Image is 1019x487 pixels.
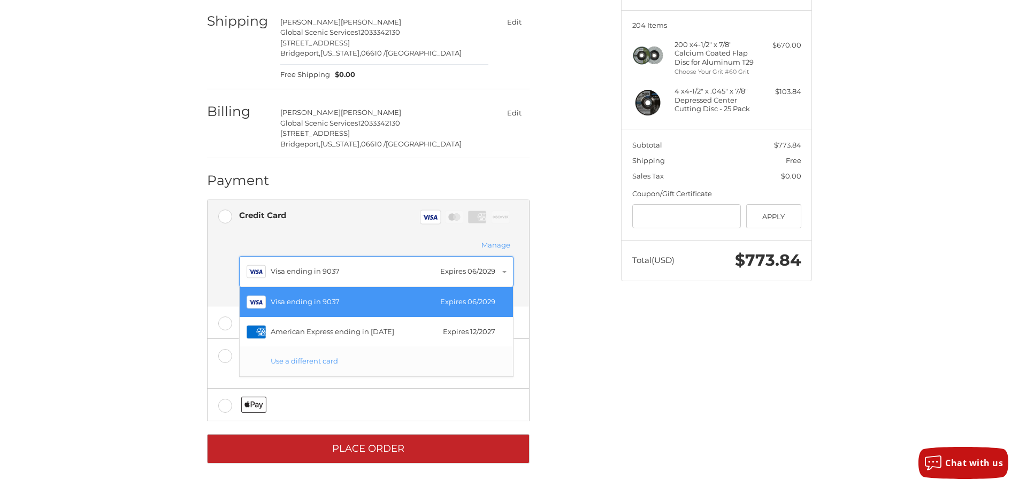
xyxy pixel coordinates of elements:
[386,49,462,57] span: [GEOGRAPHIC_DATA]
[759,40,801,51] div: $670.00
[330,69,356,80] span: $0.00
[240,317,513,347] button: American Express ending in [DATE]Expires 12/2027
[240,287,513,317] button: Visa ending in 9037Expires 06/2029
[207,434,530,463] button: Place Order
[271,327,438,337] div: American Express ending in [DATE]
[632,156,665,165] span: Shipping
[443,327,495,337] div: Expires 12/2027
[499,14,530,30] button: Edit
[632,21,801,29] h3: 204 Items
[759,87,801,97] div: $103.84
[207,13,270,29] h2: Shipping
[632,255,675,265] span: Total (USD)
[918,447,1008,479] button: Chat with us
[207,103,270,120] h2: Billing
[632,189,801,199] div: Coupon/Gift Certificate
[280,28,358,36] span: Global Scenic Services
[239,256,514,287] button: Visa ending in 9037Expires 06/2029
[786,156,801,165] span: Free
[239,206,286,224] div: Credit Card
[280,49,320,57] span: Bridgeport,
[280,129,350,137] span: [STREET_ADDRESS]
[361,140,386,148] span: 06610 /
[241,397,266,413] img: Applepay icon
[207,172,270,189] h2: Payment
[746,204,801,228] button: Apply
[280,69,330,80] span: Free Shipping
[280,108,341,117] span: [PERSON_NAME]
[675,40,756,66] h4: 200 x 4-1/2" x 7/8" Calcium Coated Flap Disc for Aluminum T29
[781,172,801,180] span: $0.00
[440,297,495,307] div: Expires 06/2029
[280,140,320,148] span: Bridgeport,
[240,346,513,376] button: Use a different card
[440,266,495,277] div: Expires 06/2029
[675,67,756,76] li: Choose Your Grit #60 Grit
[320,49,361,57] span: [US_STATE],
[280,18,341,26] span: [PERSON_NAME]
[358,28,400,36] span: 12033342130
[271,356,501,367] div: Use a different card
[271,266,435,277] div: Visa ending in 9037
[341,108,401,117] span: [PERSON_NAME]
[499,105,530,120] button: Edit
[478,239,514,251] button: Manage
[774,141,801,149] span: $773.84
[271,297,435,307] div: Visa ending in 9037
[320,140,361,148] span: [US_STATE],
[632,172,664,180] span: Sales Tax
[675,87,756,113] h4: 4 x 4-1/2" x .045" x 7/8" Depressed Center Cutting Disc - 25 Pack
[280,119,358,127] span: Global Scenic Services
[632,204,741,228] input: Gift Certificate or Coupon Code
[361,49,386,57] span: 06610 /
[341,18,401,26] span: [PERSON_NAME]
[945,457,1003,469] span: Chat with us
[632,141,662,149] span: Subtotal
[280,38,350,47] span: [STREET_ADDRESS]
[358,119,400,127] span: 12033342130
[386,140,462,148] span: [GEOGRAPHIC_DATA]
[735,250,801,270] span: $773.84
